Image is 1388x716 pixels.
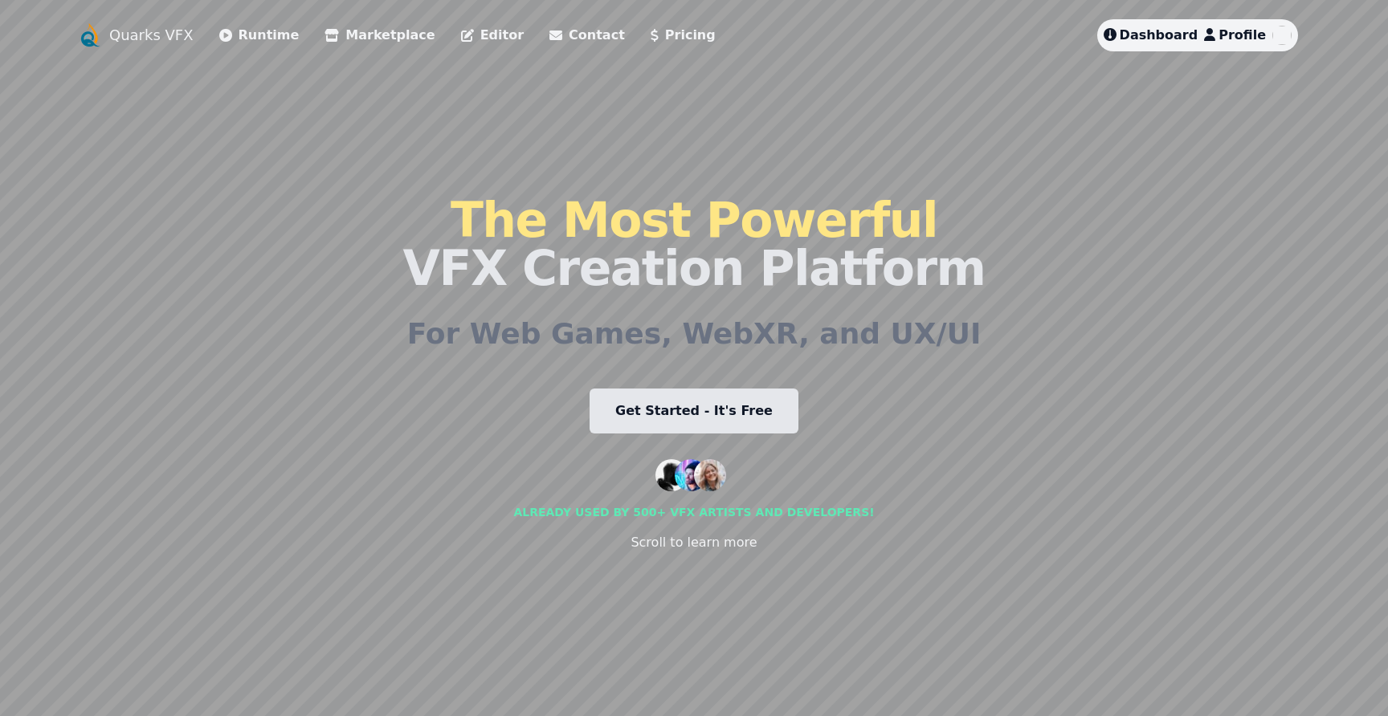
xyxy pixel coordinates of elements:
a: Quarks VFX [109,24,194,47]
h1: VFX Creation Platform [402,196,985,292]
a: Dashboard [1104,26,1198,45]
div: Already used by 500+ vfx artists and developers! [513,504,874,520]
div: Scroll to learn more [631,533,757,552]
a: Runtime [219,26,300,45]
a: Profile [1204,26,1266,45]
img: customer 3 [694,459,726,491]
a: Contact [549,26,625,45]
span: Dashboard [1120,27,1198,43]
span: Profile [1219,27,1266,43]
a: Editor [461,26,524,45]
span: The Most Powerful [451,192,937,248]
a: Pricing [651,26,716,45]
a: Marketplace [325,26,435,45]
img: tha-webwizards profile image [1272,26,1292,45]
img: customer 2 [675,459,707,491]
h2: For Web Games, WebXR, and UX/UI [407,318,982,350]
a: Get Started - It's Free [590,389,798,433]
img: customer 1 [655,459,688,491]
